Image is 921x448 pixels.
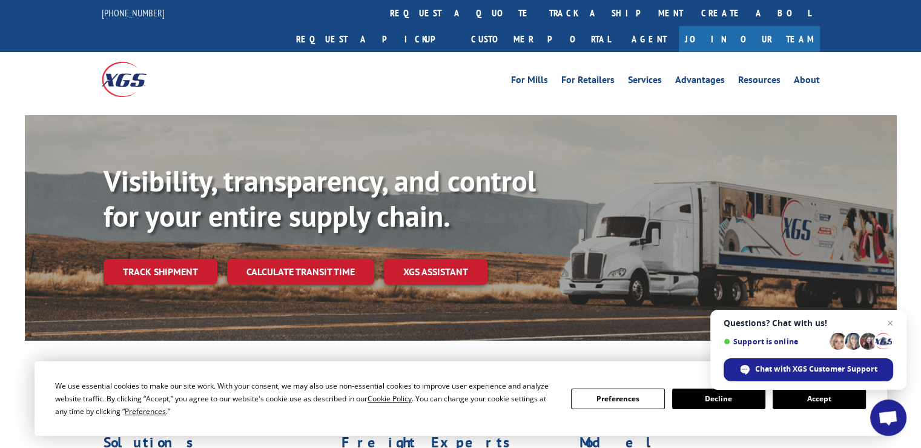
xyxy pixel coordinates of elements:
a: Advantages [675,75,725,89]
span: Cookie Policy [368,393,412,404]
a: About [794,75,820,89]
a: Join Our Team [679,26,820,52]
a: Calculate transit time [227,259,374,285]
a: Customer Portal [462,26,619,52]
a: Resources [738,75,781,89]
a: Track shipment [104,259,217,284]
button: Preferences [571,389,664,409]
b: Visibility, transparency, and control for your entire supply chain. [104,162,536,235]
button: Accept [773,389,866,409]
span: Support is online [724,337,825,346]
div: We use essential cookies to make our site work. With your consent, we may also use non-essential ... [55,379,556,418]
a: Services [628,75,662,89]
div: Chat with XGS Customer Support [724,358,893,381]
a: [PHONE_NUMBER] [102,7,165,19]
span: Close chat [883,316,897,330]
div: Open chat [870,400,906,436]
a: For Retailers [561,75,615,89]
a: XGS ASSISTANT [384,259,487,285]
a: For Mills [511,75,548,89]
div: Cookie Consent Prompt [35,361,887,436]
span: Chat with XGS Customer Support [755,364,877,375]
span: Questions? Chat with us! [724,318,893,328]
a: Request a pickup [287,26,462,52]
a: Agent [619,26,679,52]
span: Preferences [125,406,166,416]
button: Decline [672,389,765,409]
